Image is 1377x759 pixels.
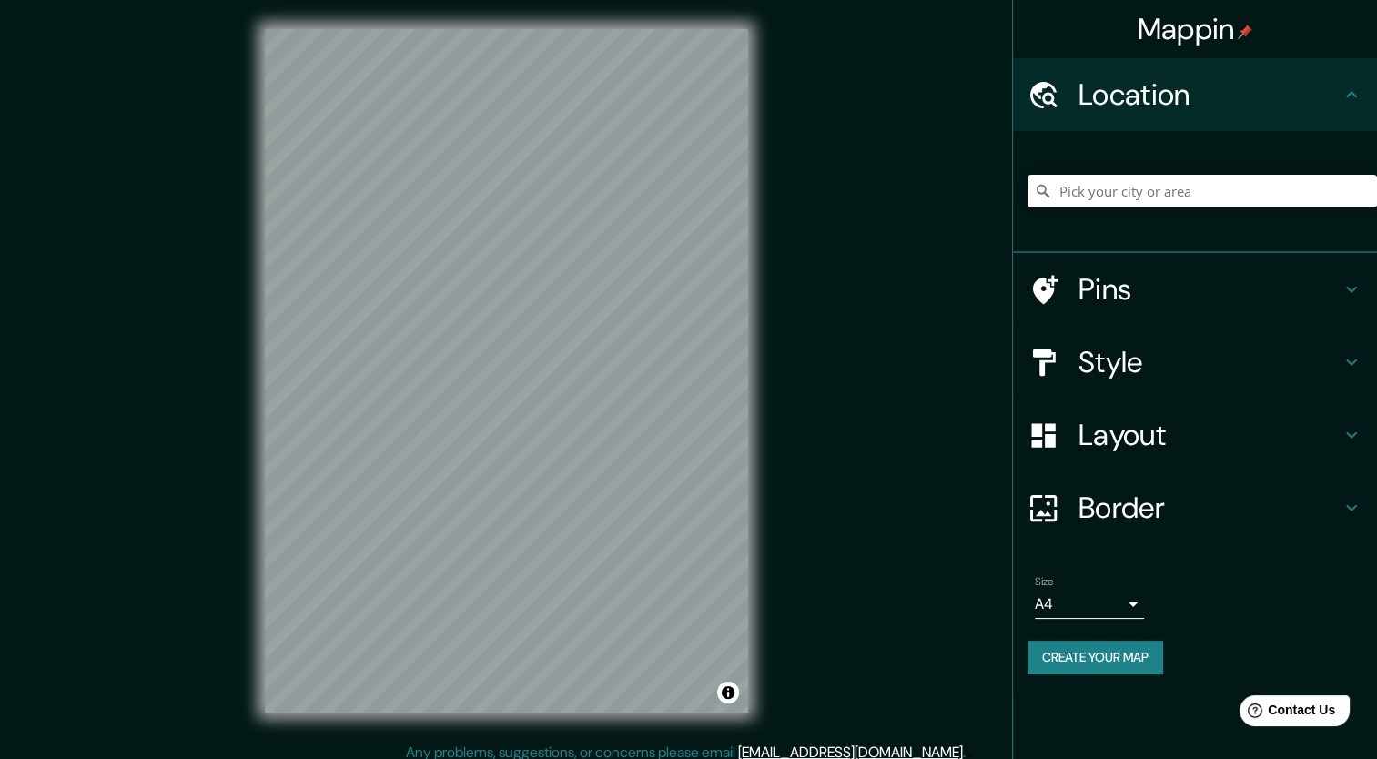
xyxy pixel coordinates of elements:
button: Create your map [1028,641,1163,674]
div: Border [1013,471,1377,544]
iframe: Help widget launcher [1215,688,1357,739]
h4: Layout [1078,417,1341,453]
h4: Border [1078,490,1341,526]
img: pin-icon.png [1238,25,1252,39]
div: Layout [1013,399,1377,471]
h4: Pins [1078,271,1341,308]
button: Toggle attribution [717,682,739,703]
h4: Style [1078,344,1341,380]
input: Pick your city or area [1028,175,1377,207]
div: Pins [1013,253,1377,326]
div: Style [1013,326,1377,399]
h4: Mappin [1138,11,1253,47]
div: Location [1013,58,1377,131]
label: Size [1035,574,1054,590]
canvas: Map [265,29,748,713]
div: A4 [1035,590,1144,619]
h4: Location [1078,76,1341,113]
